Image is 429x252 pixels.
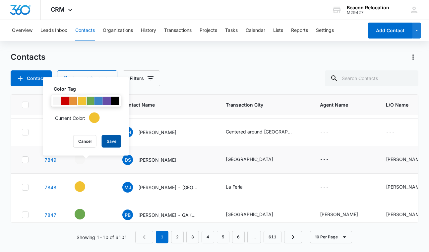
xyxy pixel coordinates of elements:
[200,20,217,41] button: Projects
[226,156,273,163] div: [GEOGRAPHIC_DATA]
[186,231,199,243] a: Page 3
[386,183,424,190] div: [PERSON_NAME]
[217,231,229,243] a: Page 5
[202,231,214,243] a: Page 4
[54,85,124,92] label: Color Tag
[164,20,192,41] button: Transactions
[347,10,389,15] div: account id
[408,52,418,62] button: Actions
[102,135,121,148] button: Save
[138,211,198,218] p: [PERSON_NAME] - GA (LIST)
[12,20,32,41] button: Overview
[122,210,210,220] div: Contact Name - Pat Brown - GA (LIST) - Select to Edit Field
[291,20,308,41] button: Reports
[264,231,281,243] a: Page 611
[386,211,424,218] div: [PERSON_NAME]
[226,183,243,190] div: La Feria
[273,20,283,41] button: Lists
[122,154,188,165] div: Contact Name - Dustin Sloop - Select to Edit Field
[226,211,273,218] div: [GEOGRAPHIC_DATA]
[122,182,210,193] div: Contact Name - Malcolm Jones - TX - Select to Edit Field
[86,97,94,105] div: #6aa84f
[138,156,176,163] p: [PERSON_NAME]
[246,20,265,41] button: Calendar
[226,128,304,136] div: Transaction City - Centered around Denver - Select to Edit Field
[138,184,198,191] p: [PERSON_NAME] - [GEOGRAPHIC_DATA]
[141,20,156,41] button: History
[111,97,119,105] div: #000000
[320,183,341,191] div: Agent Name - - Select to Edit Field
[226,183,255,191] div: Transaction City - La Feria - Select to Edit Field
[226,156,285,164] div: Transaction City - Raleigh - Select to Edit Field
[135,231,302,243] nav: Pagination
[171,231,184,243] a: Page 2
[386,156,424,163] div: [PERSON_NAME]
[75,20,95,41] button: Contacts
[40,20,67,41] button: Leads Inbox
[226,211,285,219] div: Transaction City - Atlanta - Select to Edit Field
[232,231,245,243] a: Page 6
[51,6,65,13] span: CRM
[78,97,86,105] div: #f1c232
[103,20,133,41] button: Organizations
[284,231,302,243] a: Next Page
[386,128,395,136] div: ---
[386,128,407,136] div: L/O Name - - Select to Edit Field
[368,23,412,39] button: Add Contact
[320,128,341,136] div: Agent Name - - Select to Edit Field
[226,101,304,108] span: Transaction City
[122,154,133,165] span: DS
[320,101,370,108] span: Agent Name
[310,231,352,243] button: 10 Per Page
[11,52,45,62] h1: Contacts
[61,97,70,105] div: #CC0000
[320,211,370,219] div: Agent Name - Stephanie Houchin - Select to Edit Field
[55,114,85,121] p: Current Color:
[122,210,133,220] span: PB
[44,185,56,190] a: Navigate to contact details page for Malcolm Jones - TX
[94,97,103,105] div: #3d85c6
[77,234,127,241] p: Showing 1-10 of 6101
[11,70,52,86] button: Add Contact
[122,182,133,193] span: MJ
[320,183,329,191] div: ---
[225,20,238,41] button: Tasks
[122,127,188,137] div: Contact Name - Brandon Horacek - Select to Edit Field
[53,97,61,105] div: #F6F6F6
[320,128,329,136] div: ---
[123,70,160,86] button: Filters
[122,101,200,108] span: Contact Name
[75,181,97,192] div: - - Select to Edit Field
[75,209,97,219] div: - - Select to Edit Field
[57,70,117,86] button: Import Contacts
[320,156,329,164] div: ---
[44,212,56,218] a: Navigate to contact details page for Pat Brown - GA (LIST)
[75,154,97,164] div: - - Select to Edit Field
[44,157,56,163] a: Navigate to contact details page for Dustin Sloop
[156,231,168,243] em: 1
[226,128,292,135] div: Centered around [GEOGRAPHIC_DATA]
[138,129,176,136] p: [PERSON_NAME]
[316,20,334,41] button: Settings
[325,70,418,86] input: Search Contacts
[320,211,358,218] div: [PERSON_NAME]
[70,97,78,105] div: #e69138
[103,97,111,105] div: #674ea7
[347,5,389,10] div: account name
[320,156,341,164] div: Agent Name - - Select to Edit Field
[73,135,96,148] button: Cancel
